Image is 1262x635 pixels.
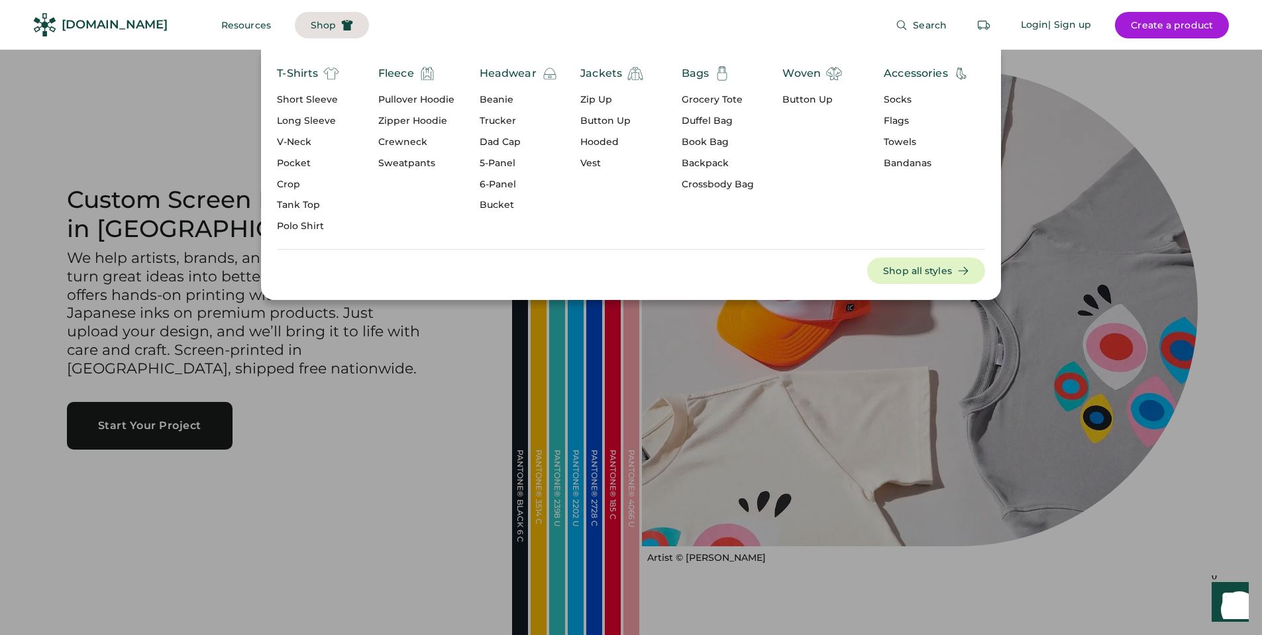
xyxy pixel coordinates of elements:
[884,157,969,170] div: Bandanas
[205,12,287,38] button: Resources
[295,12,369,38] button: Shop
[480,157,558,170] div: 5-Panel
[277,178,339,191] div: Crop
[277,199,339,212] div: Tank Top
[867,258,985,284] button: Shop all styles
[1048,19,1091,32] div: | Sign up
[378,157,454,170] div: Sweatpants
[542,66,558,81] img: beanie.svg
[311,21,336,30] span: Shop
[880,12,963,38] button: Search
[480,115,558,128] div: Trucker
[627,66,643,81] img: jacket%20%281%29.svg
[62,17,168,33] div: [DOMAIN_NAME]
[782,66,821,81] div: Woven
[277,115,339,128] div: Long Sleeve
[826,66,842,81] img: shirt.svg
[378,93,454,107] div: Pullover Hoodie
[1115,12,1229,38] button: Create a product
[323,66,339,81] img: t-shirt%20%282%29.svg
[277,220,339,233] div: Polo Shirt
[682,93,754,107] div: Grocery Tote
[277,136,339,149] div: V-Neck
[378,66,414,81] div: Fleece
[1199,575,1256,632] iframe: Front Chat
[682,157,754,170] div: Backpack
[378,115,454,128] div: Zipper Hoodie
[782,93,842,107] div: Button Up
[580,115,643,128] div: Button Up
[884,93,969,107] div: Socks
[913,21,947,30] span: Search
[480,178,558,191] div: 6-Panel
[419,66,435,81] img: hoodie.svg
[580,66,622,81] div: Jackets
[953,66,969,81] img: accessories-ab-01.svg
[277,157,339,170] div: Pocket
[480,93,558,107] div: Beanie
[277,66,318,81] div: T-Shirts
[580,136,643,149] div: Hooded
[682,66,710,81] div: Bags
[682,115,754,128] div: Duffel Bag
[682,136,754,149] div: Book Bag
[714,66,730,81] img: Totebag-01.svg
[580,93,643,107] div: Zip Up
[884,66,948,81] div: Accessories
[480,136,558,149] div: Dad Cap
[884,136,969,149] div: Towels
[33,13,56,36] img: Rendered Logo - Screens
[480,66,537,81] div: Headwear
[682,178,754,191] div: Crossbody Bag
[971,12,997,38] button: Retrieve an order
[480,199,558,212] div: Bucket
[1021,19,1049,32] div: Login
[378,136,454,149] div: Crewneck
[277,93,339,107] div: Short Sleeve
[580,157,643,170] div: Vest
[884,115,969,128] div: Flags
